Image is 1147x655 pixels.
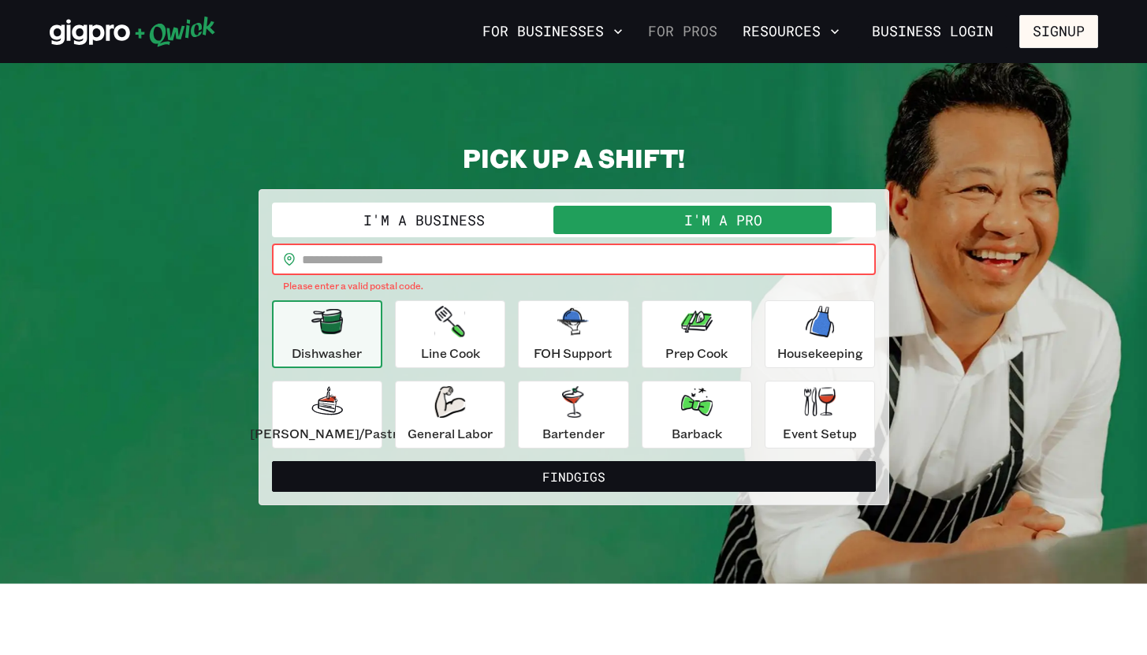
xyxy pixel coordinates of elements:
h2: PICK UP A SHIFT! [259,142,889,173]
p: General Labor [408,424,493,443]
button: FindGigs [272,461,876,493]
button: Prep Cook [642,300,752,368]
p: Dishwasher [292,344,362,363]
button: Resources [736,18,846,45]
button: Signup [1019,15,1098,48]
a: Business Login [858,15,1007,48]
p: Bartender [542,424,605,443]
p: [PERSON_NAME]/Pastry [250,424,404,443]
button: Barback [642,381,752,448]
button: Bartender [518,381,628,448]
p: Event Setup [783,424,857,443]
button: [PERSON_NAME]/Pastry [272,381,382,448]
p: Barback [672,424,722,443]
button: Line Cook [395,300,505,368]
button: Event Setup [765,381,875,448]
button: General Labor [395,381,505,448]
a: For Pros [642,18,724,45]
button: I'm a Pro [574,206,873,234]
button: For Businesses [476,18,629,45]
p: Housekeeping [777,344,863,363]
p: Prep Cook [665,344,728,363]
button: FOH Support [518,300,628,368]
button: Housekeeping [765,300,875,368]
button: I'm a Business [275,206,574,234]
p: Line Cook [421,344,480,363]
p: FOH Support [534,344,613,363]
button: Dishwasher [272,300,382,368]
p: Please enter a valid postal code. [283,278,865,294]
